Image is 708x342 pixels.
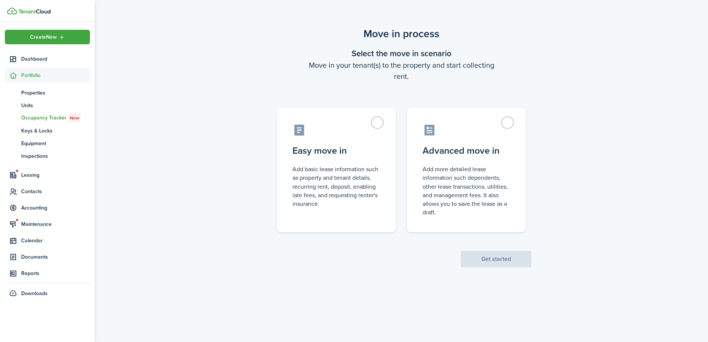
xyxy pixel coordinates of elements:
control-radio-card-description: Add basic lease information such as property and tenant details, recurring rent, deposit, enablin... [292,165,380,208]
span: Calendar [21,237,90,244]
span: Contacts [21,188,90,195]
span: Accounting [21,204,90,212]
control-radio-card-description: Add more detailed lease information such dependents, other lease transactions, utilities, and man... [423,165,510,217]
span: Documents [21,253,90,261]
span: Units [21,102,90,109]
span: Downloads [21,290,48,297]
wizard-step-header-description: Move in your tenant(s) to the property and start collecting rent. [271,60,531,82]
span: Occupancy Tracker [21,114,90,122]
span: Portfolio [21,71,90,79]
span: New [70,115,79,121]
span: Dashboard [21,55,90,63]
a: Keys & Locks [5,124,90,137]
a: Occupancy TrackerNew [5,112,90,124]
span: Inspections [21,152,90,160]
span: Leasing [21,171,90,179]
img: TenantCloud [18,9,51,14]
control-radio-card-title: Easy move in [292,144,380,157]
a: Equipment [5,137,90,150]
span: Properties [21,89,90,97]
img: TenantCloud [7,7,17,15]
span: Create New [30,35,57,40]
a: Inspections [5,150,90,162]
a: Units [5,99,90,112]
wizard-step-header-title: Select the move in scenario [271,47,531,60]
scenario-title: Move in process [271,26,531,42]
span: Keys & Locks [21,127,90,135]
a: Properties [5,86,90,99]
a: Reports [5,266,90,281]
a: Dashboard [5,52,90,66]
control-radio-card-title: Advanced move in [423,144,510,157]
span: Equipment [21,140,90,147]
span: Reports [21,269,90,277]
span: Maintenance [21,220,90,228]
button: Open menu [5,30,90,44]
